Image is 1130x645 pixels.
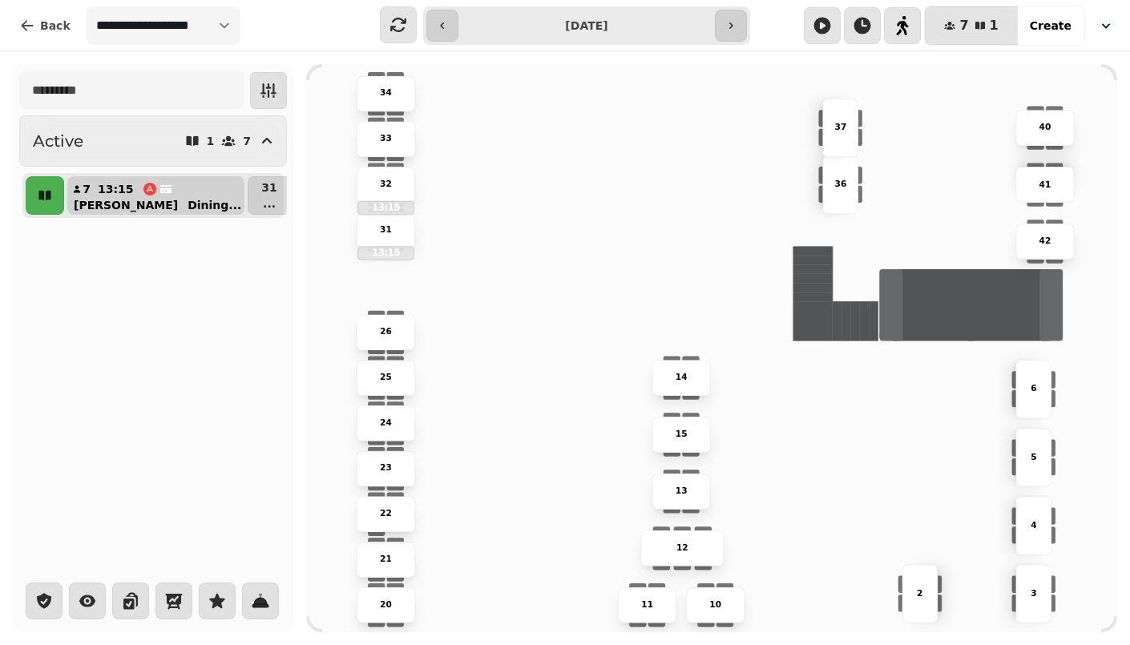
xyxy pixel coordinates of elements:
[67,176,244,215] button: 713:15[PERSON_NAME]Dining...
[834,178,846,191] p: 36
[380,462,392,475] p: 23
[261,196,276,212] p: ...
[1030,20,1071,31] span: Create
[1039,178,1051,191] p: 41
[380,87,392,100] p: 34
[676,428,688,441] p: 15
[990,19,999,32] span: 1
[1039,121,1051,134] p: 40
[380,178,392,191] p: 32
[6,6,83,45] button: Back
[243,135,251,147] p: 7
[248,176,290,215] button: 31...
[1031,587,1036,600] p: 3
[380,132,392,145] p: 33
[40,20,71,31] span: Back
[358,247,414,259] p: 13:15
[380,417,392,429] p: 24
[925,6,1017,45] button: 71
[98,181,134,197] p: 13:15
[709,599,721,611] p: 10
[380,325,392,338] p: 26
[188,197,241,213] p: Dining ...
[207,135,215,147] p: 1
[82,181,91,197] p: 7
[834,121,846,134] p: 37
[959,19,968,32] span: 7
[380,507,392,520] p: 22
[676,542,688,554] p: 12
[19,115,287,167] button: Active17
[380,599,392,611] p: 20
[676,485,688,498] p: 13
[1031,450,1036,463] p: 5
[1039,235,1051,248] p: 42
[641,599,653,611] p: 11
[261,179,276,196] p: 31
[358,202,414,214] p: 13:15
[1031,518,1036,531] p: 4
[380,553,392,566] p: 21
[1017,6,1084,45] button: Create
[380,224,392,236] p: 31
[33,130,83,152] h2: Active
[676,371,688,384] p: 14
[380,371,392,384] p: 25
[1031,382,1036,395] p: 6
[74,197,178,213] p: [PERSON_NAME]
[917,587,922,600] p: 2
